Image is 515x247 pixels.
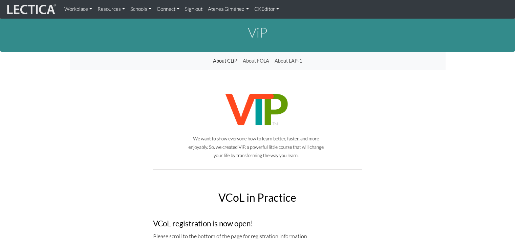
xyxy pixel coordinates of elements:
[70,25,446,40] h1: ViP
[154,3,182,16] a: Connect
[252,3,282,16] a: CKEditor
[153,192,362,203] h2: VCoL in Practice
[128,3,154,16] a: Schools
[205,3,252,16] a: Atenea Giménez
[153,233,362,240] h6: Please scroll to the bottom of the page for registration information.
[182,3,205,16] a: Sign out
[153,220,362,228] h3: VCoL registration is now open!
[62,3,95,16] a: Workplace
[5,3,56,16] img: lecticalive
[272,54,305,67] a: About LAP-1
[153,86,362,164] img: Ad image
[240,54,272,67] a: About FOLA
[210,54,240,67] a: About CLiP
[95,3,128,16] a: Resources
